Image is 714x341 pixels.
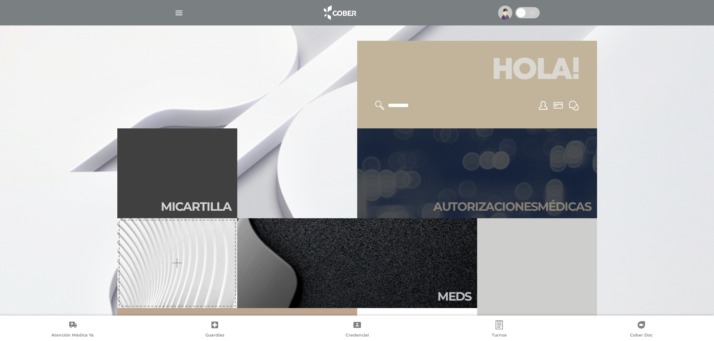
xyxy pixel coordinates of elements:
[570,320,713,340] a: Cober Doc
[630,332,653,339] span: Cober Doc
[492,332,507,339] span: Turnos
[428,320,570,340] a: Turnos
[346,332,369,339] span: Credencial
[205,332,225,339] span: Guardias
[1,320,144,340] a: Atención Médica Ya
[357,128,597,218] a: Autorizacionesmédicas
[320,4,359,22] img: logo_cober_home-white.png
[117,128,237,218] a: Micartilla
[433,200,591,214] h2: Autori zaciones médicas
[161,200,231,214] h2: Mi car tilla
[144,320,286,340] a: Guardias
[51,332,94,339] span: Atención Médica Ya
[237,218,477,308] a: Meds
[174,8,184,18] img: Cober_menu-lines-white.svg
[498,6,512,20] img: profile-placeholder.svg
[366,50,588,92] h1: Hola!
[286,320,428,340] a: Credencial
[437,289,471,304] h2: Meds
